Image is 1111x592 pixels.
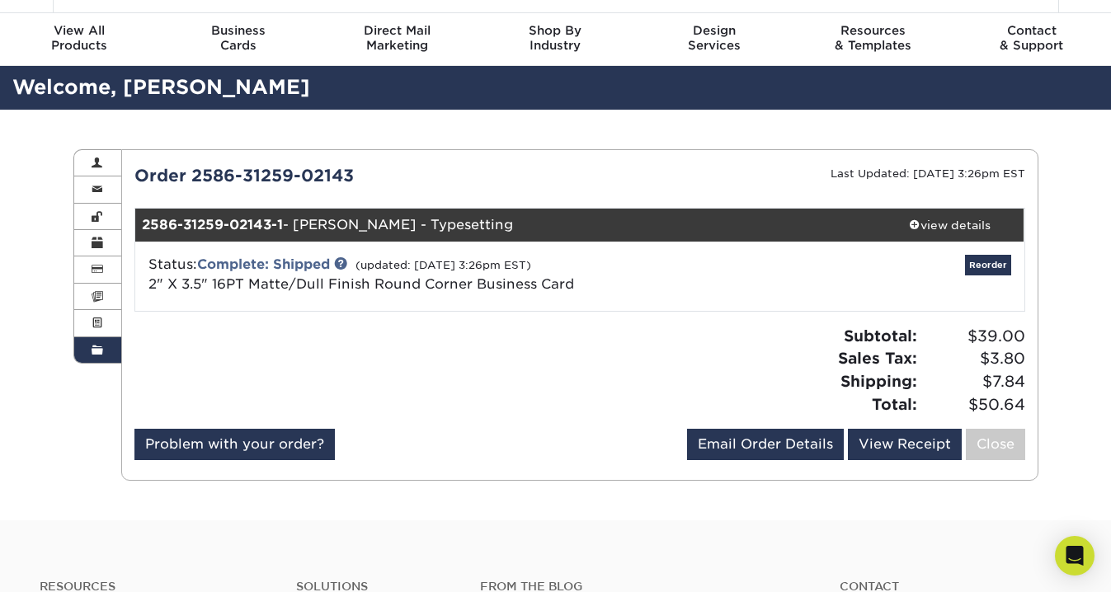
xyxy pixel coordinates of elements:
span: $7.84 [922,370,1025,393]
strong: Total: [872,395,917,413]
strong: Sales Tax: [838,349,917,367]
a: Contact& Support [953,13,1111,66]
iframe: Google Customer Reviews [4,542,140,586]
strong: Subtotal: [844,327,917,345]
div: Open Intercom Messenger [1055,536,1095,576]
a: 2" X 3.5" 16PT Matte/Dull Finish Round Corner Business Card [148,276,574,292]
span: $50.64 [922,393,1025,416]
a: Email Order Details [687,429,844,460]
div: Marketing [318,23,476,53]
strong: 2586-31259-02143-1 [142,217,283,233]
span: $39.00 [922,325,1025,348]
div: Industry [476,23,634,53]
a: Problem with your order? [134,429,335,460]
span: Resources [793,23,952,38]
a: Complete: Shipped [197,256,330,272]
a: Direct MailMarketing [318,13,476,66]
a: Shop ByIndustry [476,13,634,66]
div: & Support [953,23,1111,53]
a: view details [876,209,1024,242]
div: Status: [136,255,727,294]
strong: Shipping: [840,372,917,390]
span: Direct Mail [318,23,476,38]
small: (updated: [DATE] 3:26pm EST) [355,259,531,271]
span: Contact [953,23,1111,38]
span: Design [635,23,793,38]
div: Services [635,23,793,53]
span: Shop By [476,23,634,38]
div: Order 2586-31259-02143 [122,163,580,188]
span: Business [158,23,317,38]
div: - [PERSON_NAME] - Typesetting [135,209,876,242]
span: $3.80 [922,347,1025,370]
a: Reorder [965,255,1011,275]
div: view details [876,217,1024,233]
a: View Receipt [848,429,962,460]
small: Last Updated: [DATE] 3:26pm EST [831,167,1025,180]
a: Resources& Templates [793,13,952,66]
a: DesignServices [635,13,793,66]
div: & Templates [793,23,952,53]
a: Close [966,429,1025,460]
a: BusinessCards [158,13,317,66]
div: Cards [158,23,317,53]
